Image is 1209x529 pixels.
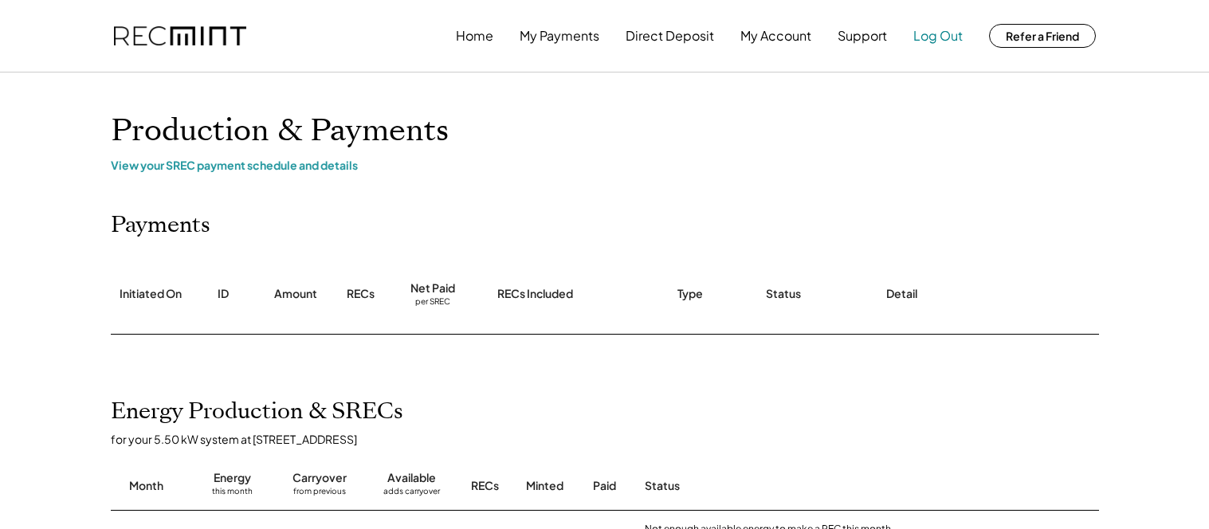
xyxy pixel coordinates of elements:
[111,158,1099,172] div: View your SREC payment schedule and details
[214,470,251,486] div: Energy
[593,478,616,494] div: Paid
[626,20,714,52] button: Direct Deposit
[111,432,1115,446] div: for your 5.50 kW system at [STREET_ADDRESS]
[129,478,163,494] div: Month
[766,286,801,302] div: Status
[645,478,916,494] div: Status
[410,280,455,296] div: Net Paid
[111,212,210,239] h2: Payments
[497,286,573,302] div: RECs Included
[347,286,375,302] div: RECs
[740,20,811,52] button: My Account
[218,286,229,302] div: ID
[114,26,246,46] img: recmint-logotype%403x.png
[120,286,182,302] div: Initiated On
[292,470,347,486] div: Carryover
[526,478,563,494] div: Minted
[415,296,450,308] div: per SREC
[520,20,599,52] button: My Payments
[471,478,499,494] div: RECs
[383,486,440,502] div: adds carryover
[111,398,403,425] h2: Energy Production & SRECs
[293,486,346,502] div: from previous
[989,24,1096,48] button: Refer a Friend
[387,470,436,486] div: Available
[274,286,317,302] div: Amount
[456,20,493,52] button: Home
[913,20,963,52] button: Log Out
[838,20,887,52] button: Support
[677,286,703,302] div: Type
[886,286,917,302] div: Detail
[212,486,253,502] div: this month
[111,112,1099,150] h1: Production & Payments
